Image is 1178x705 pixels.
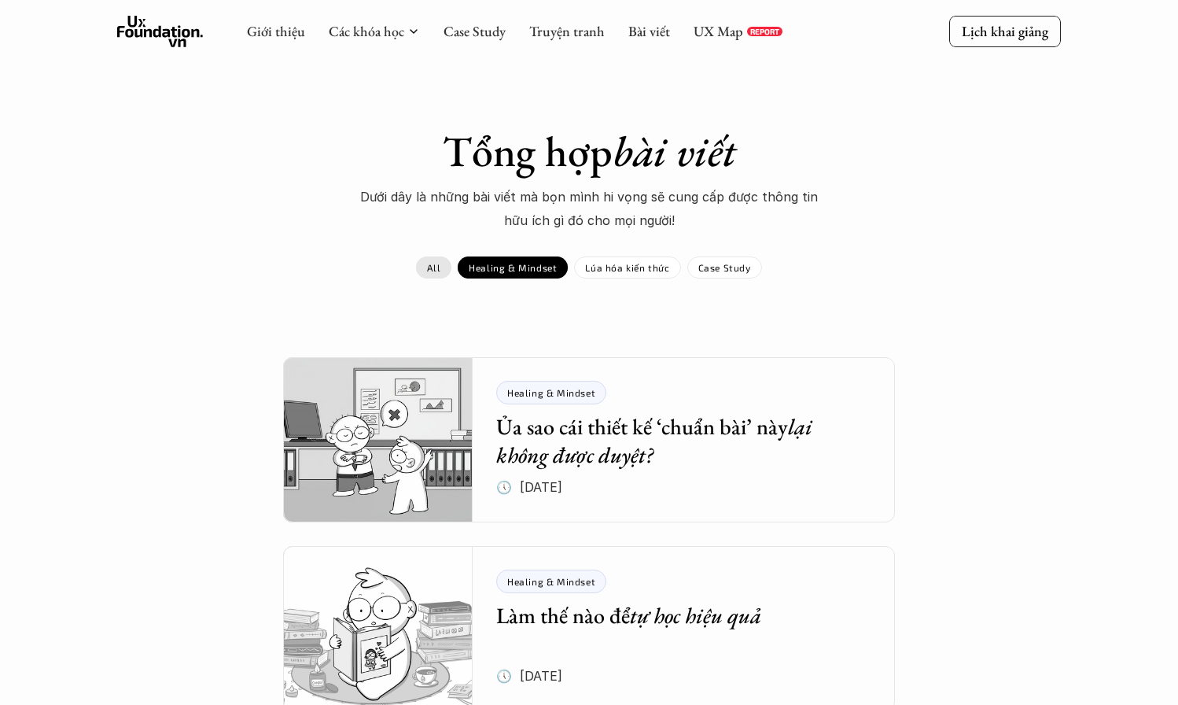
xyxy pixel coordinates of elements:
[698,262,751,273] p: Case Study
[458,257,568,279] a: Healing & Mindset
[630,601,761,629] em: tự học hiệu quả
[613,124,736,179] em: bài viết
[962,22,1048,40] p: Lịch khai giảng
[628,22,670,40] a: Bài viết
[507,387,595,398] p: Healing & Mindset
[496,601,848,629] h5: Làm thế nào để
[585,262,669,273] p: Lúa hóa kiến thức
[687,257,762,279] a: Case Study
[469,262,557,273] p: Healing & Mindset
[496,412,848,470] h5: Ủa sao cái thiết kế ‘chuẩn bài’ này
[416,257,451,279] a: All
[444,22,506,40] a: Case Study
[247,22,305,40] a: Giới thiệu
[496,475,562,499] p: 🕔 [DATE]
[507,576,595,587] p: Healing & Mindset
[314,126,864,177] h1: Tổng hợp
[747,27,782,36] a: REPORT
[353,185,825,233] p: Dưới dây là những bài viết mà bọn mình hi vọng sẽ cung cấp được thông tin hữu ích gì đó cho mọi n...
[329,22,404,40] a: Các khóa học
[496,664,562,688] p: 🕔 [DATE]
[694,22,743,40] a: UX Map
[283,357,894,522] a: Healing & MindsetỦa sao cái thiết kế ‘chuẩn bài’ nàylại không được duyệt?🕔 [DATE]
[750,27,779,36] p: REPORT
[496,412,817,469] em: lại không được duyệt?
[529,22,605,40] a: Truyện tranh
[427,262,440,273] p: All
[949,16,1061,46] a: Lịch khai giảng
[574,257,680,279] a: Lúa hóa kiến thức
